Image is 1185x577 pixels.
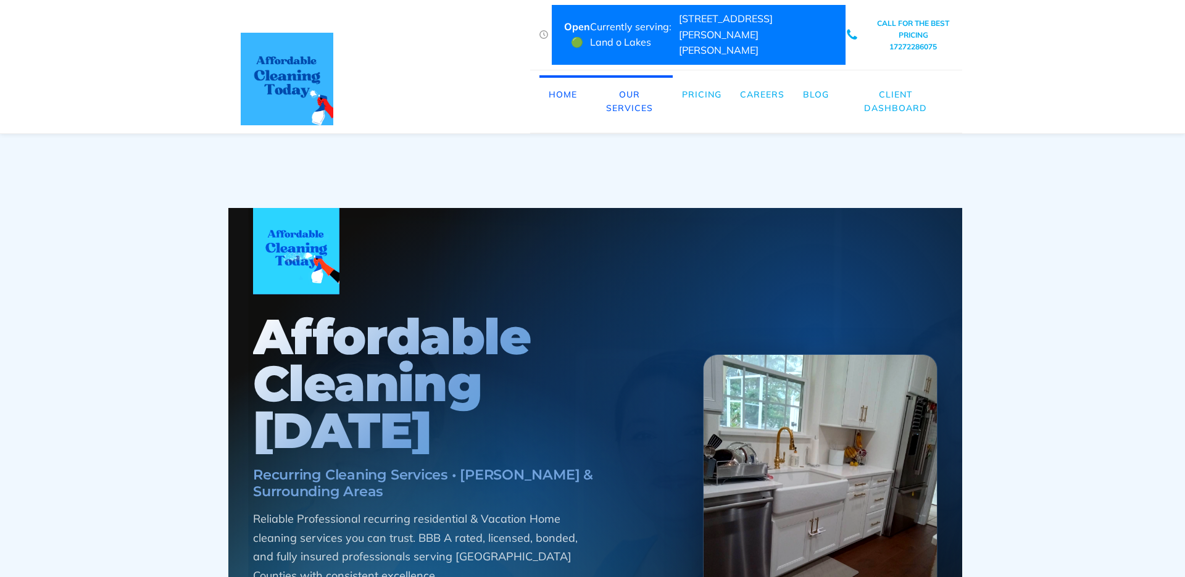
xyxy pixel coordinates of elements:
[539,75,586,114] a: Home
[253,467,654,500] h1: Recurring Cleaning Services • [PERSON_NAME] & Surrounding Areas
[241,33,333,125] img: affordable cleaning today Logo
[673,75,731,114] a: Pricing
[679,11,834,59] div: [STREET_ADDRESS][PERSON_NAME][PERSON_NAME]
[873,17,953,53] a: CALL FOR THE BEST PRICING17272286075
[564,19,590,51] span: Open 🟢
[253,208,339,294] img: Affordable Cleaning Today
[794,75,838,114] a: Blog
[539,30,548,39] img: Clock Affordable Cleaning Today
[838,75,953,128] a: Client Dashboard
[590,19,679,51] div: Currently serving: Land o Lakes
[253,313,654,454] h1: Affordable Cleaning [DATE]
[586,75,673,128] a: Our Services
[731,75,794,114] a: Careers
